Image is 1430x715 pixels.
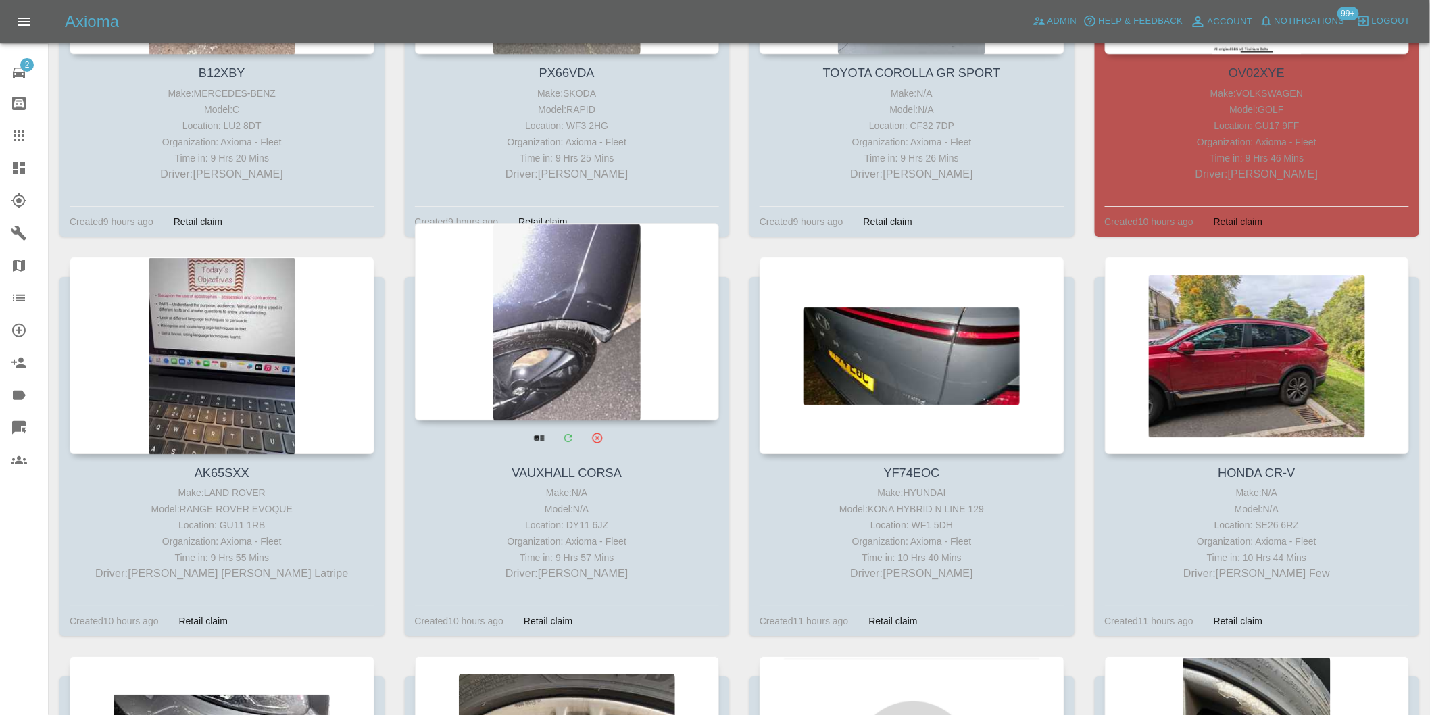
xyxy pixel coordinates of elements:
div: Make: N/A [418,485,716,501]
div: Time in: 9 Hrs 20 Mins [73,150,371,166]
a: PX66VDA [539,66,595,80]
div: Organization: Axioma - Fleet [1108,533,1406,549]
div: Make: MERCEDES-BENZ [73,85,371,101]
p: Driver: [PERSON_NAME] [418,166,716,182]
div: Time in: 9 Hrs 25 Mins [418,150,716,166]
div: Organization: Axioma - Fleet [418,134,716,150]
div: Model: C [73,101,371,118]
div: Organization: Axioma - Fleet [418,533,716,549]
button: Logout [1354,11,1414,32]
div: Model: GOLF [1108,101,1406,118]
div: Created 9 hours ago [70,214,153,230]
div: Location: WF3 2HG [418,118,716,134]
div: Created 10 hours ago [415,613,504,629]
div: Location: SE26 6RZ [1108,517,1406,533]
a: VAUXHALL CORSA [512,466,622,480]
span: Notifications [1275,14,1345,29]
div: Created 10 hours ago [70,613,159,629]
div: Model: N/A [1108,501,1406,517]
div: Created 9 hours ago [760,214,843,230]
div: Time in: 10 Hrs 40 Mins [763,549,1061,566]
div: Make: N/A [763,85,1061,101]
div: Location: GU17 9FF [1108,118,1406,134]
div: Make: LAND ROVER [73,485,371,501]
div: Location: DY11 6JZ [418,517,716,533]
span: Admin [1047,14,1077,29]
div: Make: N/A [1108,485,1406,501]
a: Modify [554,424,582,451]
div: Time in: 9 Hrs 46 Mins [1108,150,1406,166]
div: Retail claim [169,613,238,629]
div: Retail claim [514,613,583,629]
div: Organization: Axioma - Fleet [763,533,1061,549]
div: Created 11 hours ago [760,613,849,629]
span: 2 [20,58,34,72]
div: Retail claim [164,214,232,230]
p: Driver: [PERSON_NAME] [PERSON_NAME] Latripe [73,566,371,582]
p: Driver: [PERSON_NAME] [763,566,1061,582]
div: Retail claim [1204,214,1273,230]
a: YF74EOC [884,466,940,480]
div: Retail claim [859,613,928,629]
div: Retail claim [508,214,577,230]
div: Organization: Axioma - Fleet [73,533,371,549]
a: B12XBY [199,66,245,80]
a: Admin [1029,11,1081,32]
div: Model: N/A [418,501,716,517]
div: Time in: 9 Hrs 26 Mins [763,150,1061,166]
div: Model: RANGE ROVER EVOQUE [73,501,371,517]
p: Driver: [PERSON_NAME] [763,166,1061,182]
span: Logout [1372,14,1410,29]
div: Organization: Axioma - Fleet [73,134,371,150]
h5: Axioma [65,11,119,32]
div: Location: GU11 1RB [73,517,371,533]
button: Open drawer [8,5,41,38]
a: Account [1187,11,1256,32]
span: Account [1208,14,1253,30]
div: Retail claim [1204,613,1273,629]
div: Created 10 hours ago [1105,214,1194,230]
a: View [525,424,553,451]
div: Model: RAPID [418,101,716,118]
div: Time in: 9 Hrs 55 Mins [73,549,371,566]
p: Driver: [PERSON_NAME] [73,166,371,182]
div: Make: HYUNDAI [763,485,1061,501]
div: Location: WF1 5DH [763,517,1061,533]
button: Notifications [1256,11,1348,32]
button: Archive [583,424,611,451]
span: 99+ [1337,7,1359,20]
div: Organization: Axioma - Fleet [1108,134,1406,150]
div: Time in: 9 Hrs 57 Mins [418,549,716,566]
a: TOYOTA COROLLA GR SPORT [823,66,1001,80]
a: OV02XYE [1229,66,1285,80]
div: Location: CF32 7DP [763,118,1061,134]
button: Help & Feedback [1080,11,1186,32]
div: Retail claim [854,214,922,230]
div: Organization: Axioma - Fleet [763,134,1061,150]
div: Model: N/A [763,101,1061,118]
a: AK65SXX [195,466,249,480]
div: Location: LU2 8DT [73,118,371,134]
a: HONDA CR-V [1218,466,1296,480]
span: Help & Feedback [1098,14,1183,29]
div: Model: KONA HYBRID N LINE 129 [763,501,1061,517]
p: Driver: [PERSON_NAME] [1108,166,1406,182]
p: Driver: [PERSON_NAME] [418,566,716,582]
div: Make: VOLKSWAGEN [1108,85,1406,101]
p: Driver: [PERSON_NAME] Few [1108,566,1406,582]
div: Created 9 hours ago [415,214,499,230]
div: Created 11 hours ago [1105,613,1194,629]
div: Time in: 10 Hrs 44 Mins [1108,549,1406,566]
div: Make: SKODA [418,85,716,101]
